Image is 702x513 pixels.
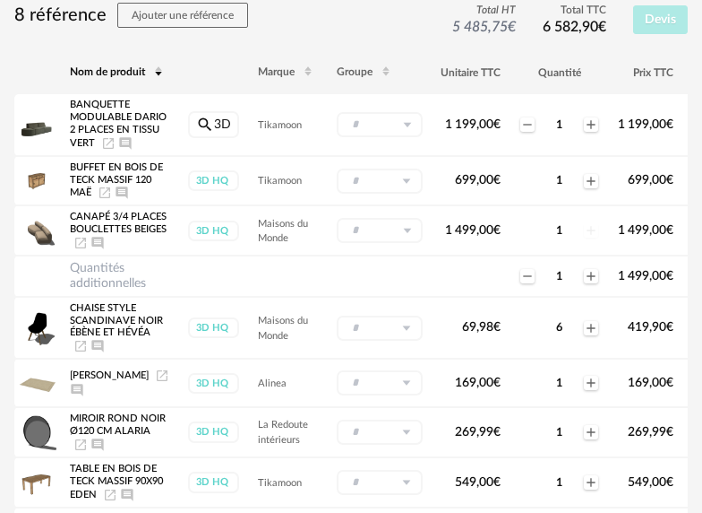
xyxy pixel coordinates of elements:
div: 3D HQ [188,422,239,442]
span: € [493,224,501,237]
span: € [666,224,673,237]
div: Sélectionner un groupe [337,169,423,194]
span: € [666,476,673,489]
div: 3D HQ [188,472,239,492]
span: Plus icon [584,269,598,283]
span: 419,90 [628,321,673,334]
th: Quantité [509,51,609,94]
a: Magnify icon3D [188,111,239,138]
a: Launch icon [73,341,88,351]
span: 1 499,00 [618,224,673,237]
span: Plus icon [584,475,598,490]
div: 1 [536,117,582,132]
div: Sélectionner un groupe [337,370,423,396]
span: 1 199,00 [445,118,501,131]
span: Ajouter un commentaire [115,187,129,197]
span: Magnify icon [196,117,214,130]
span: € [493,321,501,334]
div: 3D HQ [188,170,239,191]
span: 1 499,00 [445,224,501,237]
span: 169,00 [628,377,673,389]
a: 3D HQ [187,472,240,492]
span: Banquette modulable Dario 2 places en tissu vert [70,100,167,148]
a: Launch icon [73,439,88,449]
span: Ajouter une référence [132,10,234,21]
img: Product pack shot [19,212,56,249]
span: Ajouter un commentaire [120,490,134,500]
a: 3D HQ [187,422,240,442]
span: Canapé 3/4 places bouclettes beiges [70,213,167,235]
div: 1 [536,173,582,187]
span: Ajouter un commentaire [90,238,105,248]
span: 549,00 [628,476,673,489]
span: La Redoute intérieurs [258,420,308,445]
span: 549,00 [455,476,501,489]
span: Plus icon [584,117,598,132]
span: € [666,174,673,187]
span: Ajouter un commentaire [90,341,105,351]
span: Miroir Rond Noir Ø120 Cm Alaria [70,414,166,437]
span: [PERSON_NAME] [70,371,149,381]
span: 1 199,00 [618,118,673,131]
span: Minus icon [520,117,535,132]
span: 699,00 [455,174,501,187]
span: Tikamoon [258,176,302,186]
a: Launch icon [101,138,116,148]
div: 3D HQ [188,221,239,241]
a: 3D HQ [187,373,240,394]
span: Chaise style scandinave noir ébène et hévéa [70,303,163,338]
div: 3D HQ [188,317,239,338]
th: Unitaire TTC [432,51,509,94]
span: € [493,426,501,439]
span: Plus icon [584,174,598,188]
span: € [508,20,516,34]
div: Sélectionner un groupe [337,470,423,495]
span: € [666,118,673,131]
span: Total HT [452,4,516,18]
span: € [493,377,501,389]
span: Ajouter un commentaire [90,439,105,449]
span: € [666,270,673,283]
div: 1 [536,269,582,283]
span: Ajouter un commentaire [118,138,133,148]
button: Ajouter une référence [117,3,248,28]
img: Product pack shot [19,364,56,402]
span: Maisons du Monde [258,316,308,341]
a: Launch icon [98,187,112,197]
button: Devis [633,5,689,34]
span: € [493,118,501,131]
img: Product pack shot [19,464,56,501]
span: Devis [645,13,676,26]
span: Launch icon [103,490,117,500]
a: 3D HQ [187,317,240,338]
span: Plus icon [584,425,598,439]
span: € [598,20,606,34]
img: Product pack shot [19,106,56,143]
img: Product pack shot [19,162,56,200]
span: € [666,426,673,439]
img: Product pack shot [19,309,56,347]
span: Total TTC [543,4,606,18]
span: Plus icon [584,321,598,335]
span: Maisons du Monde [258,219,308,244]
span: 1 499,00 [618,270,673,283]
span: Launch icon [73,238,88,248]
span: € [666,377,673,389]
a: Launch icon [155,370,169,380]
span: € [666,321,673,334]
div: Sélectionner un groupe [337,112,423,137]
th: Prix TTC [609,51,682,94]
span: Minus icon [520,269,535,283]
div: Sélectionner un groupe [337,316,423,341]
span: 69,98 [462,321,501,334]
span: € [493,174,501,187]
span: Nom de produit [70,66,145,77]
span: 5 485,75 [452,20,516,34]
img: Product pack shot [19,413,56,451]
div: 1 [536,223,582,238]
span: Groupe [337,66,372,77]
